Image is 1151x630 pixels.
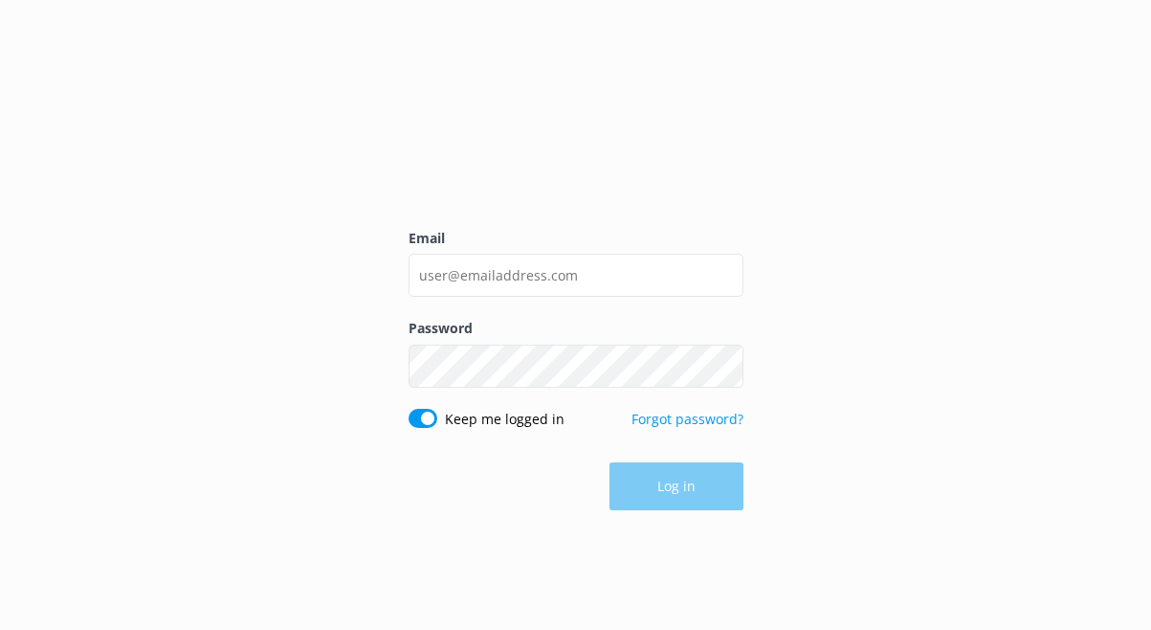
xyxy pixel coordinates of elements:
label: Keep me logged in [445,409,564,430]
a: Forgot password? [631,410,743,428]
input: user@emailaddress.com [409,254,743,297]
label: Email [409,228,743,249]
button: Show password [705,347,743,385]
label: Password [409,318,743,339]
